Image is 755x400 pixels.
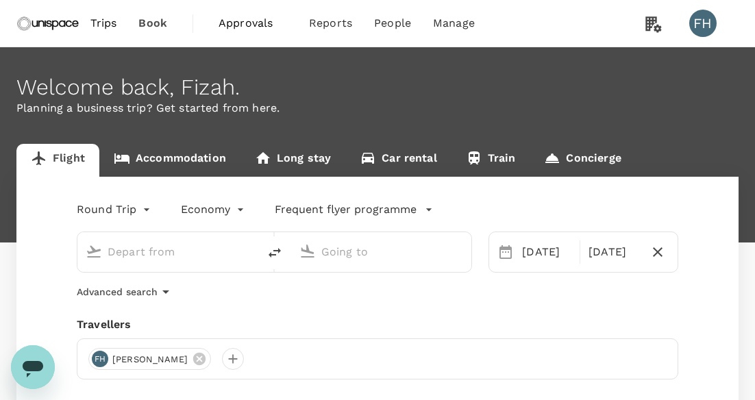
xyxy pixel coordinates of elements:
div: FH [689,10,717,37]
div: [DATE] [517,238,577,266]
button: Open [249,250,251,253]
p: Planning a business trip? Get started from here. [16,100,739,116]
img: Unispace [16,8,79,38]
span: [PERSON_NAME] [104,353,196,366]
span: Trips [90,15,117,32]
input: Depart from [108,241,230,262]
a: Train [451,144,530,177]
div: Travellers [77,316,678,333]
p: Advanced search [77,285,158,299]
span: Book [138,15,167,32]
div: [DATE] [583,238,643,266]
a: Concierge [530,144,635,177]
span: Approvals [219,15,287,32]
a: Flight [16,144,99,177]
button: Open [462,250,465,253]
div: Economy [181,199,247,221]
button: Frequent flyer programme [275,201,433,218]
a: Long stay [240,144,345,177]
iframe: Button to launch messaging window [11,345,55,389]
div: FH[PERSON_NAME] [88,348,211,370]
button: Advanced search [77,284,174,300]
span: Reports [309,15,352,32]
a: Car rental [345,144,451,177]
div: Welcome back , Fizah . [16,75,739,100]
a: Accommodation [99,144,240,177]
button: delete [258,236,291,269]
input: Going to [321,241,443,262]
p: Frequent flyer programme [275,201,417,218]
span: People [374,15,411,32]
div: Round Trip [77,199,153,221]
span: Manage [433,15,475,32]
div: FH [92,351,108,367]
